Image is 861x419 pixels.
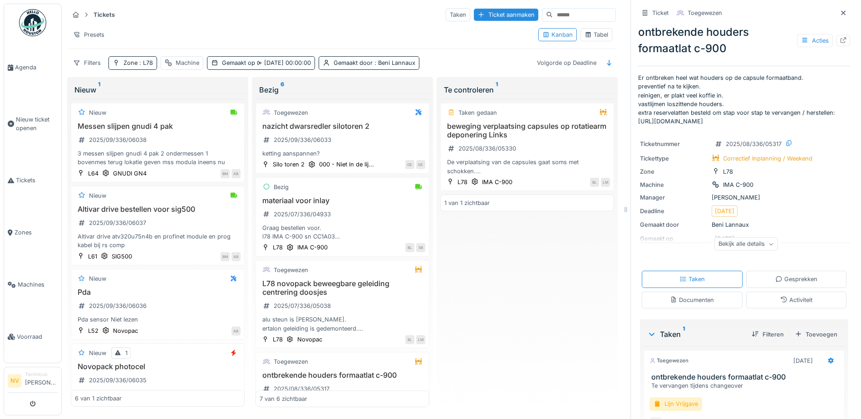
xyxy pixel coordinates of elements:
h3: materiaal voor inlay [260,196,425,205]
div: 2025/09/336/06035 [89,376,147,385]
span: [DATE] 00:00:00 [255,59,311,66]
div: BL [405,335,414,344]
div: 2025/09/336/06037 [89,219,146,227]
div: Nieuw [89,274,106,283]
div: L64 [88,169,98,178]
h3: L78 novopack beweegbare geleiding centrering doosjes [260,279,425,297]
p: Er ontbreken heel wat houders op de capsule formaatband. preventief na te kijken. reinigen, er pl... [638,73,850,126]
div: L61 [88,252,97,261]
div: 2025/07/336/05038 [274,302,331,310]
div: [DATE] [715,207,734,215]
div: GE [405,160,414,169]
div: 3 messen slijpen gnudi 4 pak 2 ondermessen 1 bovenmes terug lokatie geven mss modula ineens nu [75,149,241,166]
div: Toegewezen [688,9,722,17]
div: Taken [679,275,705,283]
div: De verplaatsing van de capsules gaat soms met schokken. speling op de geleiding van de cilinders.... [444,158,610,175]
div: Te controleren [444,84,610,95]
div: Taken gedaan [458,108,497,117]
sup: 1 [496,84,498,95]
div: [PERSON_NAME] [640,193,848,202]
div: GNUDI GN4 [113,169,147,178]
div: BL [590,178,599,187]
div: BM [221,169,230,178]
div: AB [231,252,241,261]
div: Toegewezen [649,357,689,365]
div: L78 [273,243,283,252]
div: IMA C-900 [482,178,512,186]
span: Tickets [16,176,58,185]
div: SIG500 [112,252,132,261]
div: Altivar drive atv320u75n4b en profinet module en prog kabel bij rs comp [75,232,241,249]
li: NV [8,374,21,388]
div: Nieuw [89,108,106,117]
div: 1 [125,349,128,357]
div: Bekijk alle details [714,238,778,251]
h3: ontbrekende houders formaatlat c-900 [651,373,841,381]
div: LM [416,335,425,344]
h3: Messen slijpen gnudi 4 pak [75,122,241,131]
div: Filters [69,56,105,69]
div: ontbrekende houders formaatlat c-900 [638,24,850,57]
div: Acties [797,34,833,47]
h3: Altivar drive bestellen voor sig500 [75,205,241,214]
div: Taken [446,8,470,21]
a: Machines [4,258,61,311]
div: Activiteit [780,296,812,304]
div: [DATE] [793,356,813,365]
span: : L78 [138,59,153,66]
h3: Novopack photocel [75,362,241,371]
div: 2025/09/336/06033 [274,136,331,144]
div: 7 van 6 zichtbaar [260,394,307,403]
div: Gesprekken [775,275,817,283]
div: ketting aanspannen? [260,149,425,158]
a: Nieuw ticket openen [4,93,61,154]
div: GE [416,160,425,169]
div: Correctief Inplanning / Weekend [723,154,812,163]
div: Deadline [640,207,708,215]
div: Toegewezen [274,108,308,117]
div: AB [231,169,241,178]
div: SB [416,243,425,252]
div: Silo toren 2 [273,160,305,169]
div: Nieuw [74,84,241,95]
div: IMA C-900 [723,180,753,189]
div: Manager [640,193,708,202]
a: Tickets [4,154,61,206]
div: Toevoegen [791,328,841,341]
div: Kanban [542,30,573,39]
div: Graag bestellen voor. l78 IMA C-900 sn CC1A03 6 stuks CC1230021 meenemer 2 stuks CC1230011 riem 4... [260,224,425,241]
div: Nieuw [89,349,106,357]
div: 2025/09/336/06036 [89,302,147,310]
div: Volgorde op Deadline [533,56,600,69]
sup: 1 [683,329,685,340]
div: L78 [273,335,283,344]
span: : Beni Lannaux [373,59,415,66]
div: 6 van 1 zichtbaar [75,394,122,403]
img: Badge_color-CXgf-gQk.svg [19,9,46,36]
div: AB [231,326,241,336]
div: Gemaakt door [640,220,708,229]
div: Tabel [585,30,608,39]
sup: 6 [280,84,284,95]
div: Zone [123,58,153,67]
div: L78 [458,178,467,186]
div: Ticket aanmaken [474,9,538,21]
a: Zones [4,206,61,258]
div: Lijn Vrijgave [649,397,702,410]
div: Nieuw [89,191,106,200]
h3: ontbrekende houders formaatlat c-900 [260,371,425,380]
div: 2025/08/336/05317 [726,140,782,148]
div: 2025/08/336/05317 [274,385,330,393]
span: Agenda [15,63,58,72]
div: 1 van 1 zichtbaar [444,199,490,207]
sup: 1 [98,84,100,95]
h3: beweging verplaatsing capsules op rotatiearm deponering Links [444,122,610,139]
div: L78 [723,167,733,176]
div: IMA C-900 [297,243,328,252]
div: Te vervangen tijdens changeover [651,381,841,390]
li: [PERSON_NAME] [25,371,58,390]
span: Zones [15,228,58,237]
div: BL [405,243,414,252]
div: Novopac [297,335,322,344]
h3: nazicht dwarsredler silotoren 2 [260,122,425,131]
